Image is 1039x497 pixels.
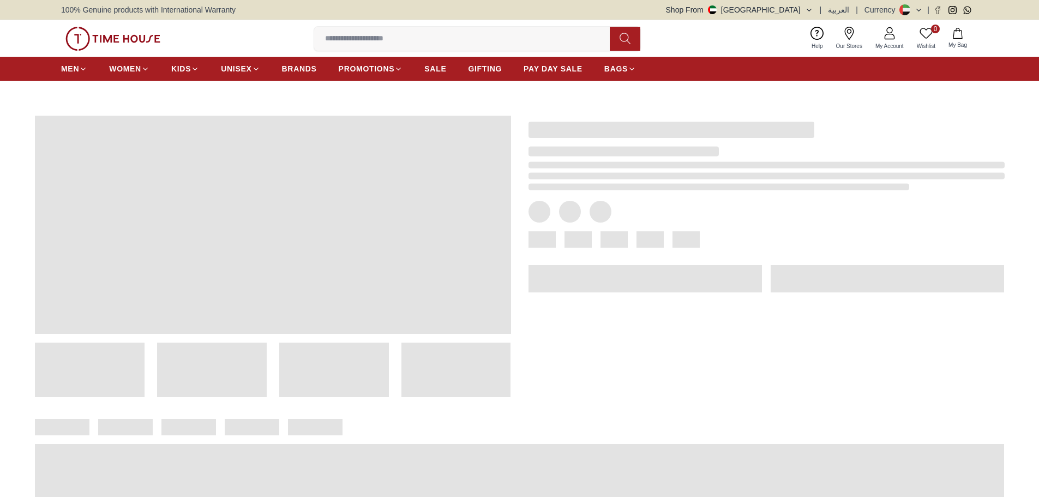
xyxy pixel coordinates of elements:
[109,59,149,79] a: WOMEN
[805,25,830,52] a: Help
[171,63,191,74] span: KIDS
[524,59,582,79] a: PAY DAY SALE
[61,4,236,15] span: 100% Genuine products with International Warranty
[666,4,813,15] button: Shop From[GEOGRAPHIC_DATA]
[604,63,628,74] span: BAGS
[424,63,446,74] span: SALE
[910,25,942,52] a: 0Wishlist
[65,27,160,51] img: ...
[339,59,403,79] a: PROMOTIONS
[604,59,636,79] a: BAGS
[948,6,957,14] a: Instagram
[864,4,900,15] div: Currency
[221,63,251,74] span: UNISEX
[109,63,141,74] span: WOMEN
[820,4,822,15] span: |
[931,25,940,33] span: 0
[221,59,260,79] a: UNISEX
[942,26,974,51] button: My Bag
[424,59,446,79] a: SALE
[171,59,199,79] a: KIDS
[61,63,79,74] span: MEN
[830,25,869,52] a: Our Stores
[832,42,867,50] span: Our Stores
[708,5,717,14] img: United Arab Emirates
[468,59,502,79] a: GIFTING
[912,42,940,50] span: Wishlist
[61,59,87,79] a: MEN
[927,4,929,15] span: |
[468,63,502,74] span: GIFTING
[944,41,971,49] span: My Bag
[282,63,317,74] span: BRANDS
[871,42,908,50] span: My Account
[963,6,971,14] a: Whatsapp
[828,4,849,15] button: العربية
[339,63,395,74] span: PROMOTIONS
[524,63,582,74] span: PAY DAY SALE
[807,42,827,50] span: Help
[934,6,942,14] a: Facebook
[856,4,858,15] span: |
[282,59,317,79] a: BRANDS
